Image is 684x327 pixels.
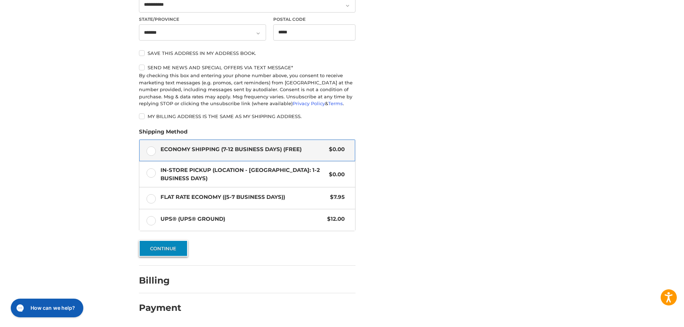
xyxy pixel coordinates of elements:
div: By checking this box and entering your phone number above, you consent to receive marketing text ... [139,72,355,107]
span: $12.00 [324,215,345,223]
iframe: Gorgias live chat messenger [7,296,85,320]
span: $0.00 [325,170,345,179]
h2: Billing [139,275,181,286]
button: Continue [139,240,188,257]
span: Economy Shipping (7-12 Business Days) (Free) [160,145,326,154]
h2: Payment [139,302,181,313]
span: In-Store Pickup (Location - [GEOGRAPHIC_DATA]: 1-2 BUSINESS DAYS) [160,166,326,182]
label: My billing address is the same as my shipping address. [139,113,355,119]
span: $7.95 [326,193,345,201]
label: State/Province [139,16,266,23]
legend: Shipping Method [139,128,187,139]
label: Postal Code [273,16,356,23]
label: Send me news and special offers via text message* [139,65,355,70]
span: Flat Rate Economy ((5-7 Business Days)) [160,193,327,201]
span: UPS® (UPS® Ground) [160,215,324,223]
span: $0.00 [325,145,345,154]
a: Terms [328,101,343,106]
a: Privacy Policy [293,101,325,106]
label: Save this address in my address book. [139,50,355,56]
